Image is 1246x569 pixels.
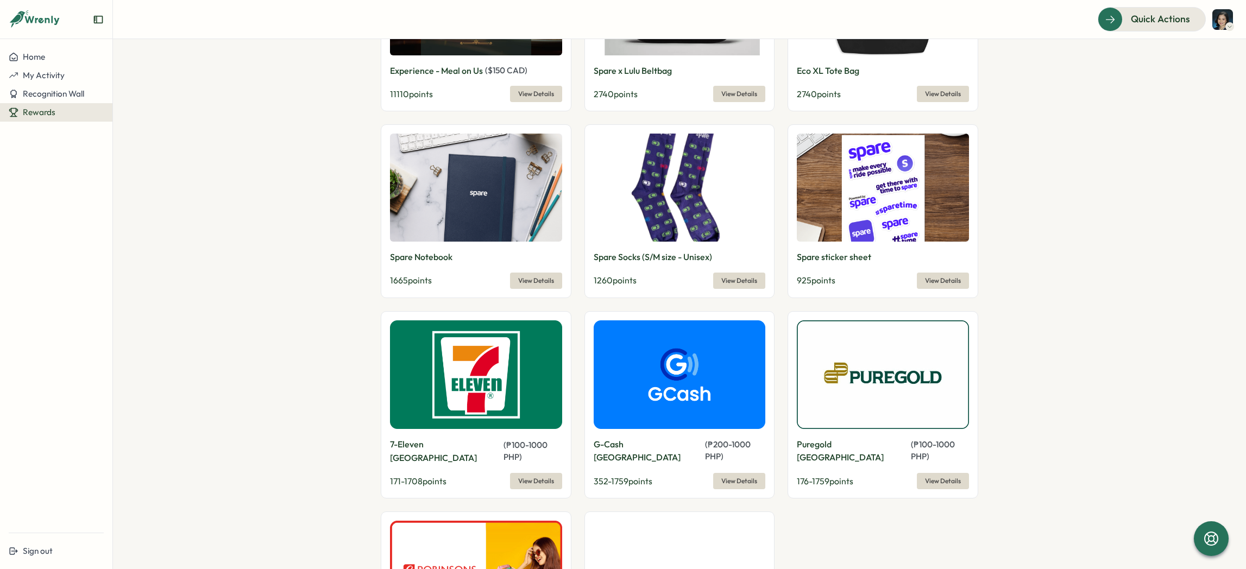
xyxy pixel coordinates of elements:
[518,273,554,288] span: View Details
[93,14,104,25] button: Expand sidebar
[390,438,501,465] p: 7-Eleven [GEOGRAPHIC_DATA]
[390,64,483,78] p: Experience - Meal on Us
[797,476,853,486] span: 176 - 1759 points
[925,473,961,489] span: View Details
[23,88,84,99] span: Recognition Wall
[713,473,765,489] button: View Details
[713,273,765,289] button: View Details
[390,134,562,242] img: Spare Notebook
[705,439,751,461] span: ( ₱ 200 - 1000 PHP )
[23,70,65,80] span: My Activity
[1212,9,1233,30] img: Kristine Sison
[925,273,961,288] span: View Details
[510,473,562,489] button: View Details
[1131,12,1190,26] span: Quick Actions
[23,52,45,62] span: Home
[713,86,765,102] button: View Details
[594,275,637,286] span: 1260 points
[925,86,961,102] span: View Details
[1098,7,1206,31] button: Quick Actions
[917,86,969,102] button: View Details
[594,320,766,429] img: G-Cash Philippines
[797,320,969,429] img: Puregold Philippines
[797,275,835,286] span: 925 points
[797,88,841,99] span: 2740 points
[390,476,446,486] span: 171 - 1708 points
[797,64,859,78] p: Eco XL Tote Bag
[594,476,652,486] span: 352 - 1759 points
[594,250,712,264] p: Spare Socks (S/M size - Unisex)
[721,273,757,288] span: View Details
[504,440,548,462] span: ( ₱ 100 - 1000 PHP )
[797,438,909,465] p: Puregold [GEOGRAPHIC_DATA]
[721,473,757,489] span: View Details
[390,88,433,99] span: 11110 points
[594,134,766,242] img: Spare Socks (S/M size - Unisex)
[23,546,53,556] span: Sign out
[797,250,871,264] p: Spare sticker sheet
[721,86,757,102] span: View Details
[797,134,969,242] img: Spare sticker sheet
[485,65,527,75] span: ( $ 150 CAD )
[594,88,638,99] span: 2740 points
[518,86,554,102] span: View Details
[390,275,432,286] span: 1665 points
[390,250,452,264] p: Spare Notebook
[917,273,969,289] button: View Details
[510,86,562,102] button: View Details
[594,64,672,78] p: Spare x Lulu Beltbag
[23,107,55,117] span: Rewards
[390,320,562,429] img: 7-Eleven Philippines
[594,438,703,465] p: G-Cash [GEOGRAPHIC_DATA]
[917,473,969,489] button: View Details
[518,473,554,489] span: View Details
[510,273,562,289] button: View Details
[911,439,955,461] span: ( ₱ 100 - 1000 PHP )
